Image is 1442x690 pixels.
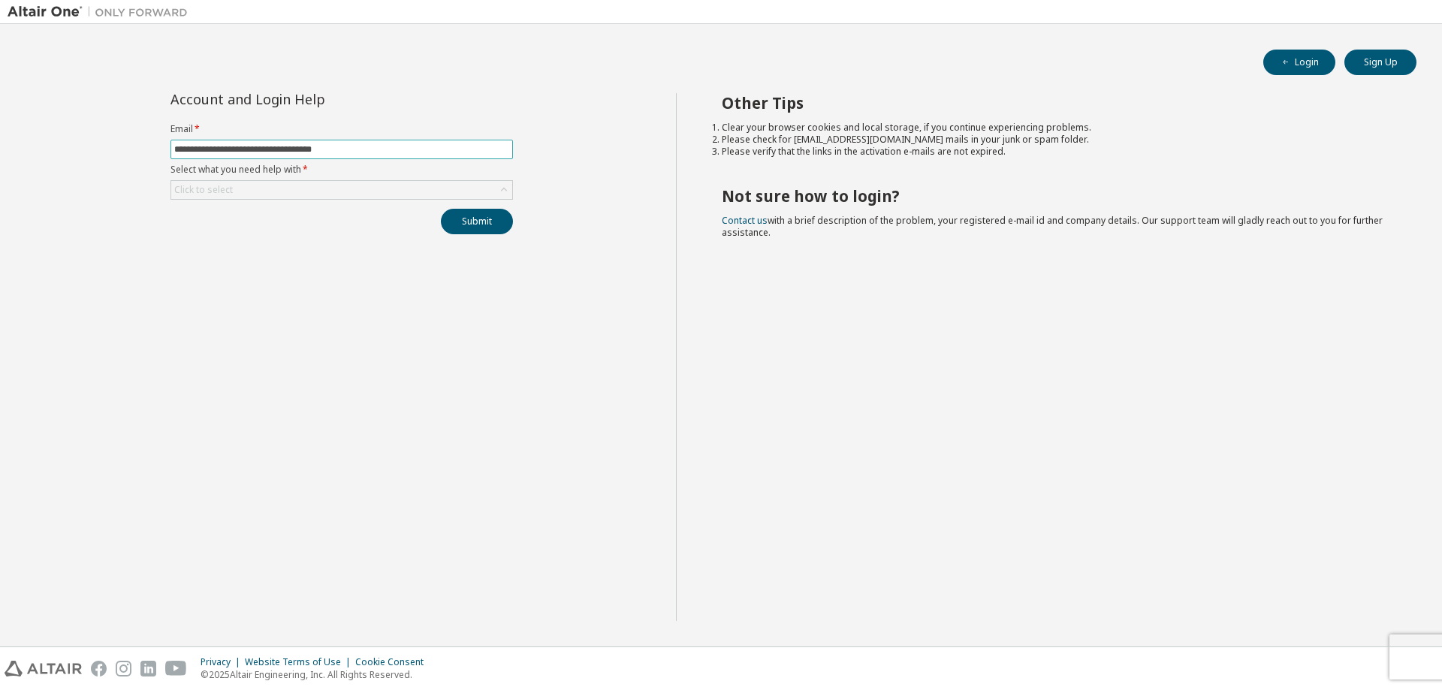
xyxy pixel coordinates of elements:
label: Email [170,123,513,135]
img: instagram.svg [116,661,131,676]
div: Cookie Consent [355,656,433,668]
div: Privacy [201,656,245,668]
img: facebook.svg [91,661,107,676]
button: Submit [441,209,513,234]
div: Website Terms of Use [245,656,355,668]
button: Login [1263,50,1335,75]
div: Account and Login Help [170,93,445,105]
label: Select what you need help with [170,164,513,176]
li: Please check for [EMAIL_ADDRESS][DOMAIN_NAME] mails in your junk or spam folder. [722,134,1390,146]
span: with a brief description of the problem, your registered e-mail id and company details. Our suppo... [722,214,1383,239]
p: © 2025 Altair Engineering, Inc. All Rights Reserved. [201,668,433,681]
button: Sign Up [1344,50,1416,75]
img: altair_logo.svg [5,661,82,676]
div: Click to select [171,181,512,199]
img: youtube.svg [165,661,187,676]
li: Please verify that the links in the activation e-mails are not expired. [722,146,1390,158]
h2: Other Tips [722,93,1390,113]
div: Click to select [174,184,233,196]
h2: Not sure how to login? [722,186,1390,206]
li: Clear your browser cookies and local storage, if you continue experiencing problems. [722,122,1390,134]
img: Altair One [8,5,195,20]
a: Contact us [722,214,768,227]
img: linkedin.svg [140,661,156,676]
